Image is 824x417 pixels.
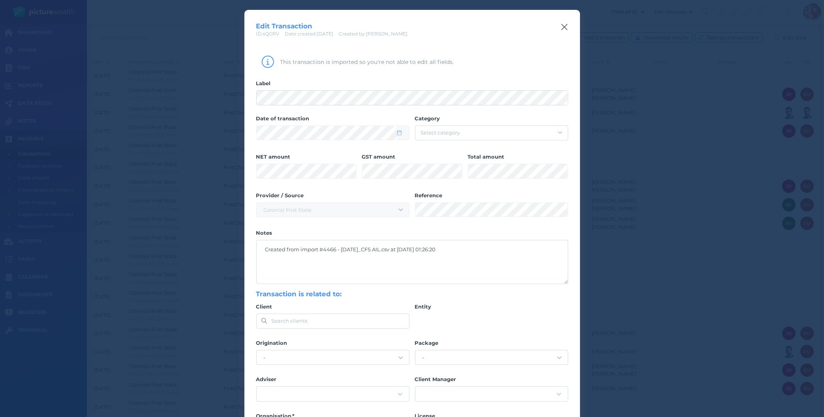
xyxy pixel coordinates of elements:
label: Adviser [256,376,409,386]
label: Provider / Source [256,192,409,202]
label: Notes [256,230,568,240]
label: Client Manager [415,376,568,386]
button: Close [561,22,568,32]
label: NET amount [256,153,357,164]
label: Entity [415,303,568,314]
label: Reference [415,192,568,202]
span: ID: sQGRV [256,31,280,37]
textarea: Created from import #4466 - [DATE]_CFS AIL.csv at [DATE] 01:26:20 [257,240,568,284]
label: Origination [256,340,409,350]
label: Category [415,115,568,125]
label: Client [256,303,409,314]
label: GST amount [362,153,462,164]
p: This transaction is imported so you're not able to edit all fields. [280,58,563,66]
label: Total amount [468,153,568,164]
span: Select category [421,129,460,136]
label: Package [415,340,568,350]
span: Transaction is related to: [256,290,342,298]
span: Date created: [DATE] [285,31,334,37]
span: Created by: [PERSON_NAME] [339,31,408,37]
label: Date of transaction [256,115,409,125]
span: Search clients [272,318,308,324]
label: Label [256,80,568,90]
span: Edit Transaction [256,22,313,30]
